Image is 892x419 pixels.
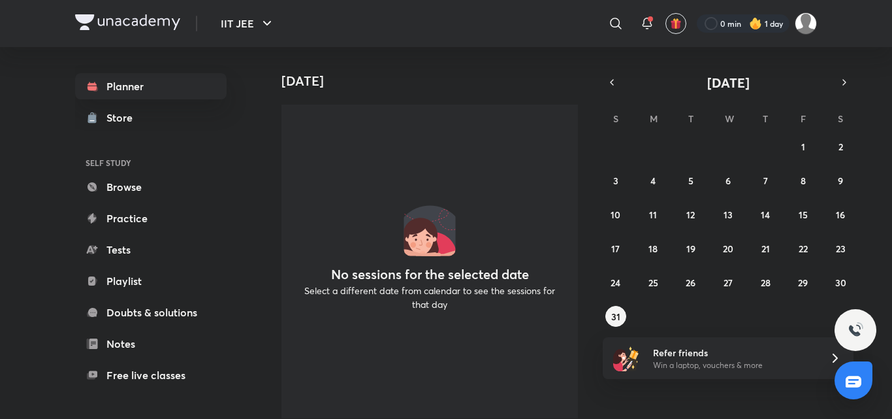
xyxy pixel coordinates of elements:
[613,345,639,371] img: referral
[724,277,733,289] abbr: August 27, 2025
[75,205,227,231] a: Practice
[835,277,846,289] abbr: August 30, 2025
[613,112,618,125] abbr: Sunday
[686,243,695,255] abbr: August 19, 2025
[670,18,682,29] img: avatar
[830,272,851,293] button: August 30, 2025
[755,170,776,191] button: August 7, 2025
[404,204,456,256] img: No events
[75,174,227,200] a: Browse
[665,13,686,34] button: avatar
[763,112,768,125] abbr: Thursday
[686,277,695,289] abbr: August 26, 2025
[761,243,770,255] abbr: August 21, 2025
[297,284,562,311] p: Select a different date from calendar to see the sessions for that day
[650,175,656,187] abbr: August 4, 2025
[755,272,776,293] button: August 28, 2025
[718,272,739,293] button: August 27, 2025
[611,209,620,221] abbr: August 10, 2025
[799,209,808,221] abbr: August 15, 2025
[611,277,620,289] abbr: August 24, 2025
[648,277,658,289] abbr: August 25, 2025
[688,175,693,187] abbr: August 5, 2025
[75,237,227,263] a: Tests
[643,170,663,191] button: August 4, 2025
[838,112,843,125] abbr: Saturday
[830,136,851,157] button: August 2, 2025
[75,299,227,326] a: Doubts & solutions
[75,73,227,99] a: Planner
[75,362,227,388] a: Free live classes
[830,204,851,225] button: August 16, 2025
[718,204,739,225] button: August 13, 2025
[653,346,814,360] h6: Refer friends
[763,175,768,187] abbr: August 7, 2025
[106,110,140,126] div: Store
[838,141,843,153] abbr: August 2, 2025
[830,238,851,259] button: August 23, 2025
[838,175,843,187] abbr: August 9, 2025
[605,306,626,327] button: August 31, 2025
[680,170,701,191] button: August 5, 2025
[611,310,620,323] abbr: August 31, 2025
[718,170,739,191] button: August 6, 2025
[801,112,806,125] abbr: Friday
[75,152,227,174] h6: SELF STUDY
[836,209,845,221] abbr: August 16, 2025
[793,136,814,157] button: August 1, 2025
[605,170,626,191] button: August 3, 2025
[680,204,701,225] button: August 12, 2025
[795,12,817,35] img: Shravan
[643,272,663,293] button: August 25, 2025
[793,272,814,293] button: August 29, 2025
[281,73,588,89] h4: [DATE]
[848,322,863,338] img: ttu
[755,204,776,225] button: August 14, 2025
[643,238,663,259] button: August 18, 2025
[725,175,731,187] abbr: August 6, 2025
[650,112,658,125] abbr: Monday
[801,175,806,187] abbr: August 8, 2025
[213,10,283,37] button: IIT JEE
[605,272,626,293] button: August 24, 2025
[761,209,770,221] abbr: August 14, 2025
[605,238,626,259] button: August 17, 2025
[830,170,851,191] button: August 9, 2025
[718,238,739,259] button: August 20, 2025
[749,17,762,30] img: streak
[75,105,227,131] a: Store
[793,204,814,225] button: August 15, 2025
[707,74,750,92] span: [DATE]
[725,112,734,125] abbr: Wednesday
[75,14,180,30] img: Company Logo
[653,360,814,371] p: Win a laptop, vouchers & more
[75,331,227,357] a: Notes
[605,204,626,225] button: August 10, 2025
[75,268,227,294] a: Playlist
[793,238,814,259] button: August 22, 2025
[801,141,805,153] abbr: August 1, 2025
[621,73,835,92] button: [DATE]
[686,209,695,221] abbr: August 12, 2025
[798,277,808,289] abbr: August 29, 2025
[613,175,618,187] abbr: August 3, 2025
[611,243,620,255] abbr: August 17, 2025
[331,267,529,282] h4: No sessions for the selected date
[643,204,663,225] button: August 11, 2025
[793,170,814,191] button: August 8, 2025
[680,272,701,293] button: August 26, 2025
[649,209,657,221] abbr: August 11, 2025
[761,277,771,289] abbr: August 28, 2025
[75,14,180,33] a: Company Logo
[680,238,701,259] button: August 19, 2025
[755,238,776,259] button: August 21, 2025
[724,209,733,221] abbr: August 13, 2025
[723,243,733,255] abbr: August 20, 2025
[648,243,658,255] abbr: August 18, 2025
[799,243,808,255] abbr: August 22, 2025
[688,112,693,125] abbr: Tuesday
[836,243,846,255] abbr: August 23, 2025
